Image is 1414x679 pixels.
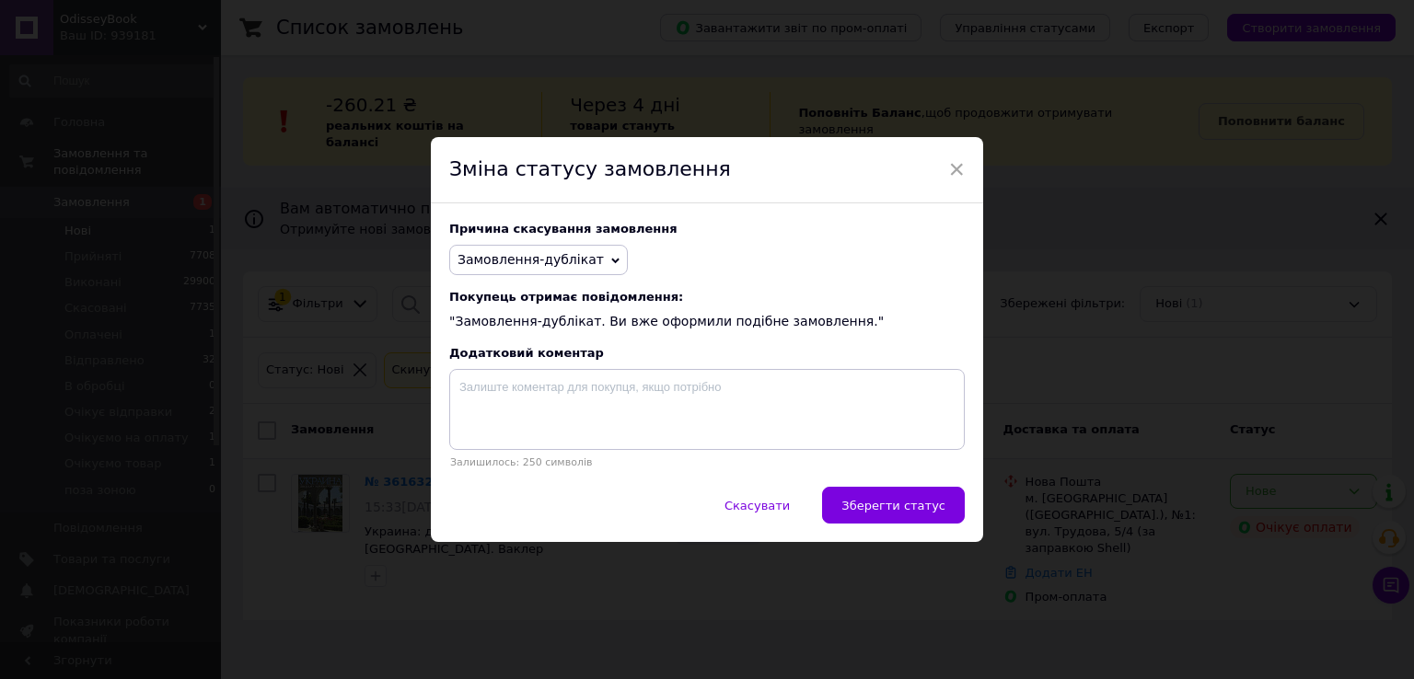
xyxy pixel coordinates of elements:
[948,154,965,185] span: ×
[841,499,945,512] span: Зберегти статус
[449,346,965,360] div: Додатковий коментар
[449,222,965,236] div: Причина скасування замовлення
[449,290,965,331] div: "Замовлення-дублікат. Ви вже оформили подібне замовлення."
[724,499,790,512] span: Скасувати
[705,487,809,524] button: Скасувати
[822,487,965,524] button: Зберегти статус
[449,456,965,468] p: Залишилось: 250 символів
[431,137,983,203] div: Зміна статусу замовлення
[449,290,965,304] span: Покупець отримає повідомлення:
[458,252,604,267] span: Замовлення-дублікат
